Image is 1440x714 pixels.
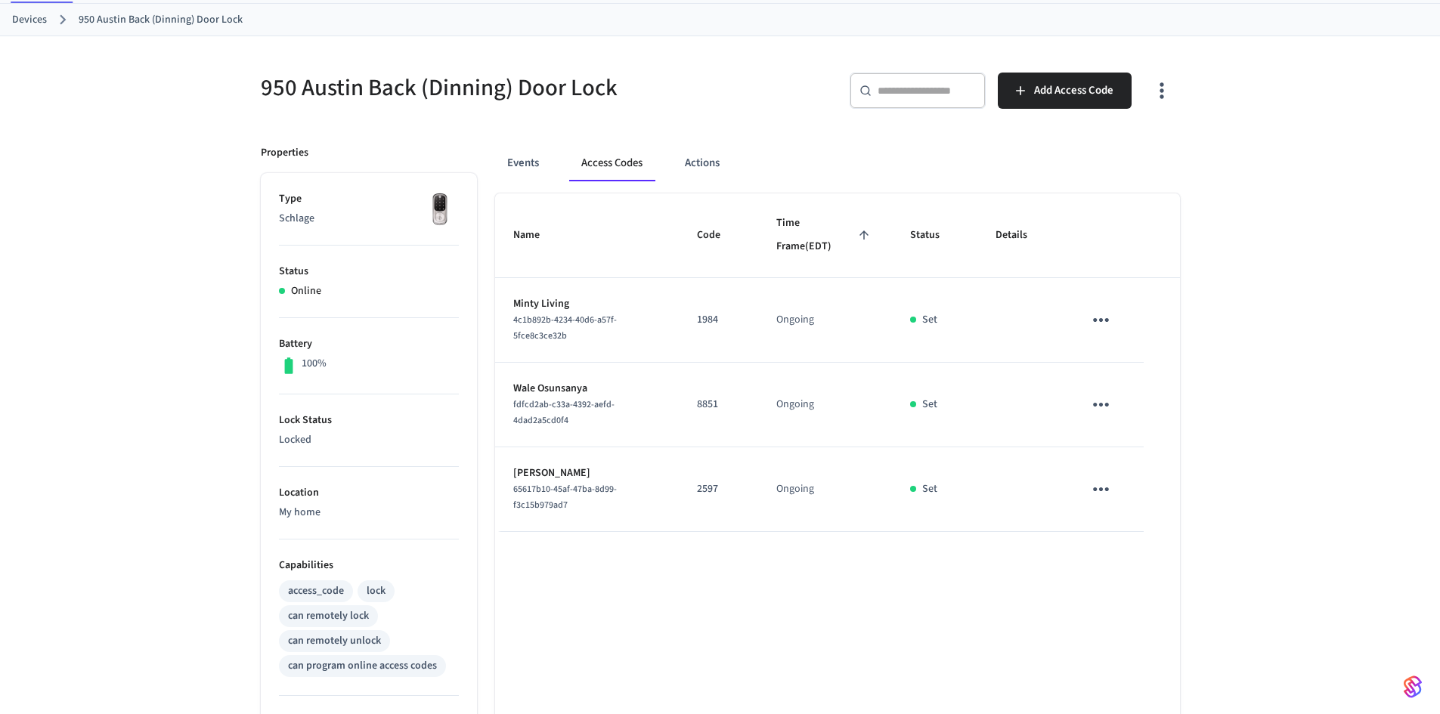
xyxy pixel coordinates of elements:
[261,145,308,161] p: Properties
[288,583,344,599] div: access_code
[279,413,459,428] p: Lock Status
[261,73,711,104] h5: 950 Austin Back (Dinning) Door Lock
[758,447,892,532] td: Ongoing
[513,224,559,247] span: Name
[279,191,459,207] p: Type
[421,191,459,229] img: Yale Assure Touchscreen Wifi Smart Lock, Satin Nickel, Front
[279,211,459,227] p: Schlage
[12,12,47,28] a: Devices
[922,397,937,413] p: Set
[513,465,661,481] p: [PERSON_NAME]
[513,314,617,342] span: 4c1b892b-4234-40d6-a57f-5fce8c3ce32b
[367,583,386,599] div: lock
[279,432,459,448] p: Locked
[513,296,661,312] p: Minty Living
[288,608,369,624] div: can remotely lock
[697,481,740,497] p: 2597
[291,283,321,299] p: Online
[279,336,459,352] p: Battery
[279,264,459,280] p: Status
[495,145,1180,181] div: ant example
[758,278,892,363] td: Ongoing
[513,398,615,427] span: fdfcd2ab-c33a-4392-aefd-4dad2a5cd0f4
[1034,81,1113,100] span: Add Access Code
[495,193,1180,532] table: sticky table
[495,145,551,181] button: Events
[288,633,381,649] div: can remotely unlock
[910,224,959,247] span: Status
[922,312,937,328] p: Set
[513,381,661,397] p: Wale Osunsanya
[79,12,243,28] a: 950 Austin Back (Dinning) Door Lock
[758,363,892,447] td: Ongoing
[697,224,740,247] span: Code
[279,485,459,501] p: Location
[569,145,655,181] button: Access Codes
[279,558,459,573] p: Capabilities
[1404,675,1422,699] img: SeamLogoGradient.69752ec5.svg
[697,312,740,328] p: 1984
[513,483,617,512] span: 65617b10-45af-47ba-8d99-f3c15b979ad7
[998,73,1132,109] button: Add Access Code
[776,212,874,259] span: Time Frame(EDT)
[922,481,937,497] p: Set
[302,356,327,372] p: 100%
[697,397,740,413] p: 8851
[288,658,437,674] div: can program online access codes
[996,224,1047,247] span: Details
[673,145,732,181] button: Actions
[279,505,459,521] p: My home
